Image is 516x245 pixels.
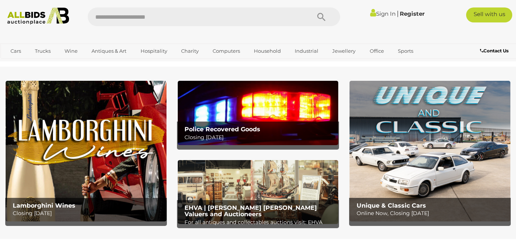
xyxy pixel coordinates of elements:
[6,57,69,70] a: [GEOGRAPHIC_DATA]
[6,81,166,221] img: Lamborghini Wines
[6,81,166,221] a: Lamborghini Wines Lamborghini Wines Closing [DATE]
[400,10,424,17] a: Register
[178,81,339,145] img: Police Recovered Goods
[365,45,389,57] a: Office
[184,126,260,133] b: Police Recovered Goods
[349,81,510,221] img: Unique & Classic Cars
[349,81,510,221] a: Unique & Classic Cars Unique & Classic Cars Online Now, Closing [DATE]
[249,45,286,57] a: Household
[480,48,508,53] b: Contact Us
[327,45,360,57] a: Jewellery
[208,45,245,57] a: Computers
[290,45,323,57] a: Industrial
[466,7,512,22] a: Sell with us
[178,160,339,224] img: EHVA | Evans Hastings Valuers and Auctioneers
[303,7,340,26] button: Search
[184,204,317,218] b: EHVA | [PERSON_NAME] [PERSON_NAME] Valuers and Auctioneers
[184,218,335,227] p: For all antiques and collectables auctions visit: EHVA
[176,45,204,57] a: Charity
[13,202,75,209] b: Lamborghini Wines
[370,10,396,17] a: Sign In
[393,45,418,57] a: Sports
[357,202,426,209] b: Unique & Classic Cars
[357,209,507,218] p: Online Now, Closing [DATE]
[6,45,26,57] a: Cars
[60,45,82,57] a: Wine
[4,7,73,25] img: Allbids.com.au
[397,9,399,18] span: |
[178,81,339,145] a: Police Recovered Goods Police Recovered Goods Closing [DATE]
[178,160,339,224] a: EHVA | Evans Hastings Valuers and Auctioneers EHVA | [PERSON_NAME] [PERSON_NAME] Valuers and Auct...
[184,133,335,142] p: Closing [DATE]
[136,45,172,57] a: Hospitality
[13,209,163,218] p: Closing [DATE]
[480,47,510,55] a: Contact Us
[87,45,131,57] a: Antiques & Art
[30,45,55,57] a: Trucks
